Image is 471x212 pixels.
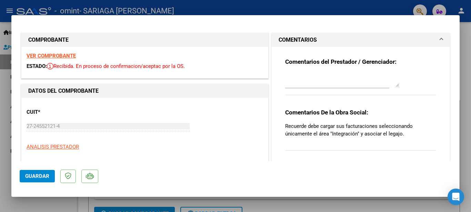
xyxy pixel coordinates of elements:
span: Recibida. En proceso de confirmacion/aceptac por la OS. [47,63,185,69]
a: VER COMPROBANTE [27,53,76,59]
div: COMENTARIOS [272,47,450,169]
button: Guardar [20,170,55,182]
strong: Comentarios del Prestador / Gerenciador: [285,58,397,65]
p: Area destinado * [27,161,98,169]
span: Guardar [25,173,49,179]
mat-expansion-panel-header: COMENTARIOS [272,33,450,47]
span: ESTADO: [27,63,47,69]
p: CUIT [27,108,98,116]
span: ANALISIS PRESTADOR [27,144,79,150]
h1: COMENTARIOS [279,36,317,44]
strong: COMPROBANTE [28,37,69,43]
strong: DATOS DEL COMPROBANTE [28,88,99,94]
strong: Comentarios De la Obra Social: [285,109,368,116]
p: Recuerde debe cargar sus facturaciones seleccionando únicamente el área "Integración" y asociar e... [285,122,436,138]
div: Open Intercom Messenger [448,189,464,205]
